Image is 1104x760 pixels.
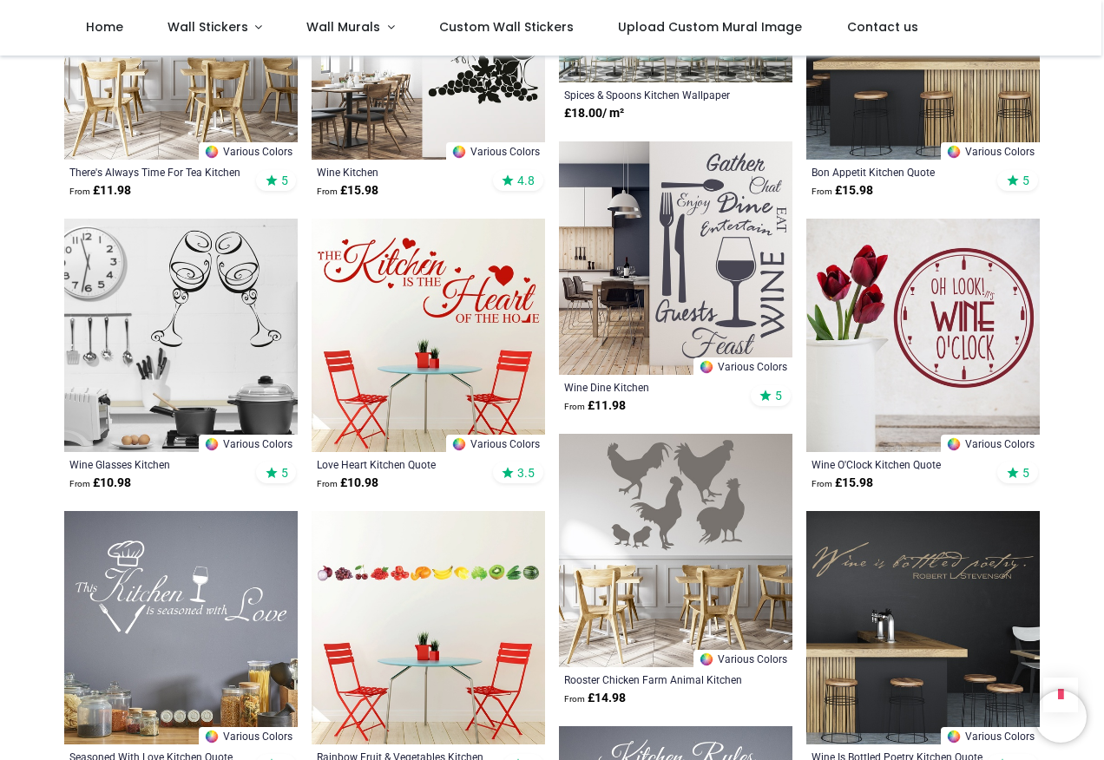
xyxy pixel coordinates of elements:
[306,18,380,36] span: Wall Murals
[317,182,378,200] strong: £ 15.98
[812,475,873,492] strong: £ 15.98
[946,729,962,744] img: Color Wheel
[69,479,90,488] span: From
[446,435,545,452] a: Various Colors
[699,652,714,667] img: Color Wheel
[812,479,832,488] span: From
[317,479,338,488] span: From
[317,457,495,471] a: Love Heart Kitchen Quote
[281,465,288,481] span: 5
[1022,173,1029,188] span: 5
[517,173,535,188] span: 4.8
[451,436,467,452] img: Color Wheel
[86,18,123,36] span: Home
[317,475,378,492] strong: £ 10.98
[946,144,962,160] img: Color Wheel
[806,219,1040,452] img: Wine O'Clock Kitchen Quote Wall Sticker
[199,727,298,744] a: Various Colors
[564,380,742,394] a: Wine Dine Kitchen
[312,219,545,452] img: Love Heart Kitchen Quote Wall Sticker - Mod3
[69,457,247,471] a: Wine Glasses Kitchen
[317,187,338,196] span: From
[559,141,792,375] img: Wine Dine Kitchen Wall Sticker
[564,88,742,102] a: Spices & Spoons Kitchen Wallpaper
[1035,691,1087,743] iframe: Brevo live chat
[941,727,1040,744] a: Various Colors
[775,388,782,403] span: 5
[559,434,792,667] img: Rooster Chicken Farm Animal Kitchen Wall Sticker Set
[69,187,90,196] span: From
[1022,465,1029,481] span: 5
[451,144,467,160] img: Color Wheel
[941,435,1040,452] a: Various Colors
[564,694,585,704] span: From
[812,457,989,471] a: Wine O'Clock Kitchen Quote
[941,142,1040,160] a: Various Colors
[317,165,495,179] a: Wine Kitchen
[812,187,832,196] span: From
[517,465,535,481] span: 3.5
[693,650,792,667] a: Various Colors
[204,144,220,160] img: Color Wheel
[847,18,918,36] span: Contact us
[618,18,802,36] span: Upload Custom Mural Image
[312,511,545,744] img: Rainbow Fruit & Vegetables Kitchen Wall Sticker
[446,142,545,160] a: Various Colors
[693,357,792,375] a: Various Colors
[564,690,626,707] strong: £ 14.98
[204,729,220,744] img: Color Wheel
[204,436,220,452] img: Color Wheel
[699,359,714,375] img: Color Wheel
[64,219,298,452] img: Wine Glasses Kitchen Wall Sticker
[812,182,873,200] strong: £ 15.98
[439,18,574,36] span: Custom Wall Stickers
[564,397,626,415] strong: £ 11.98
[806,511,1040,744] img: Wine Is Bottled Poetry Kitchen Quote Wall Sticker
[199,435,298,452] a: Various Colors
[168,18,248,36] span: Wall Stickers
[199,142,298,160] a: Various Colors
[564,402,585,411] span: From
[564,105,624,122] strong: £ 18.00 / m²
[281,173,288,188] span: 5
[946,436,962,452] img: Color Wheel
[69,475,131,492] strong: £ 10.98
[69,165,247,179] a: There's Always Time For Tea Kitchen Quote
[812,165,989,179] a: Bon Appetit Kitchen Quote
[64,511,298,744] img: Seasoned With Love Kitchen Quote Wall Sticker - Mod7
[69,182,131,200] strong: £ 11.98
[564,672,742,686] a: Rooster Chicken Farm Animal Kitchen Set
